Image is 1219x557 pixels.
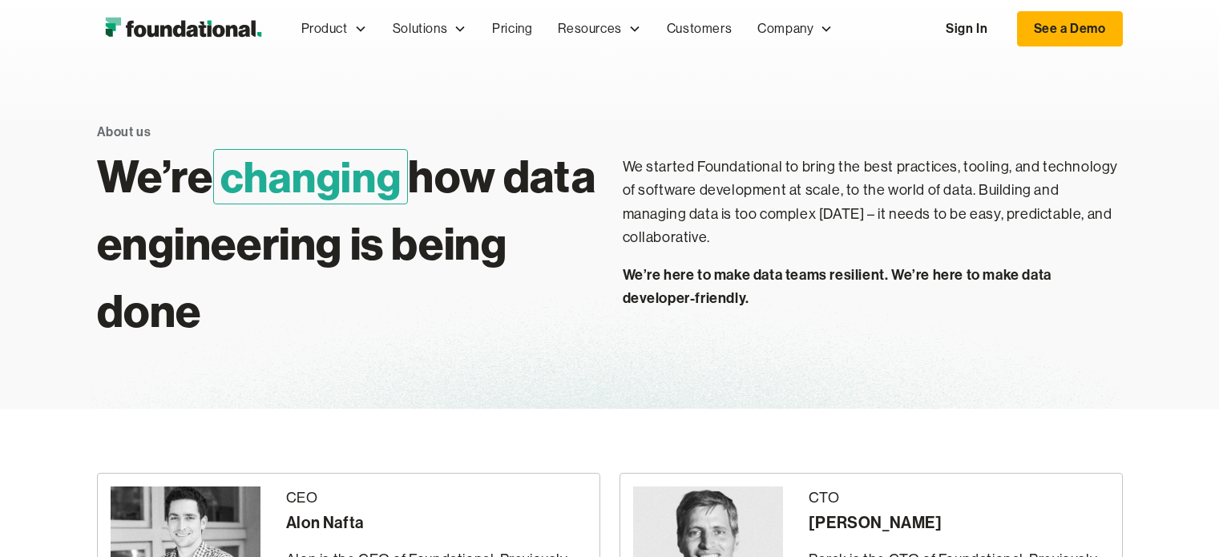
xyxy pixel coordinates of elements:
div: [PERSON_NAME] [809,510,1109,535]
div: Product [289,2,380,55]
div: Resources [545,2,653,55]
a: Customers [654,2,745,55]
p: We started Foundational to bring the best practices, tooling, and technology of software developm... [623,155,1123,250]
p: We’re here to make data teams resilient. We’re here to make data developer-friendly. [623,263,1123,310]
div: Resources [558,18,621,39]
a: Sign In [930,12,1003,46]
h1: We’re how data engineering is being done [97,143,597,345]
div: CEO [286,486,587,511]
a: See a Demo [1017,11,1123,46]
div: Solutions [380,2,479,55]
a: home [97,13,269,45]
div: Company [745,2,846,55]
img: Foundational Logo [97,13,269,45]
div: CTO [809,486,1109,511]
span: changing [213,149,409,204]
div: About us [97,122,151,143]
div: Product [301,18,348,39]
div: Alon Nafta [286,510,587,535]
div: Company [757,18,813,39]
div: Solutions [393,18,447,39]
a: Pricing [479,2,545,55]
